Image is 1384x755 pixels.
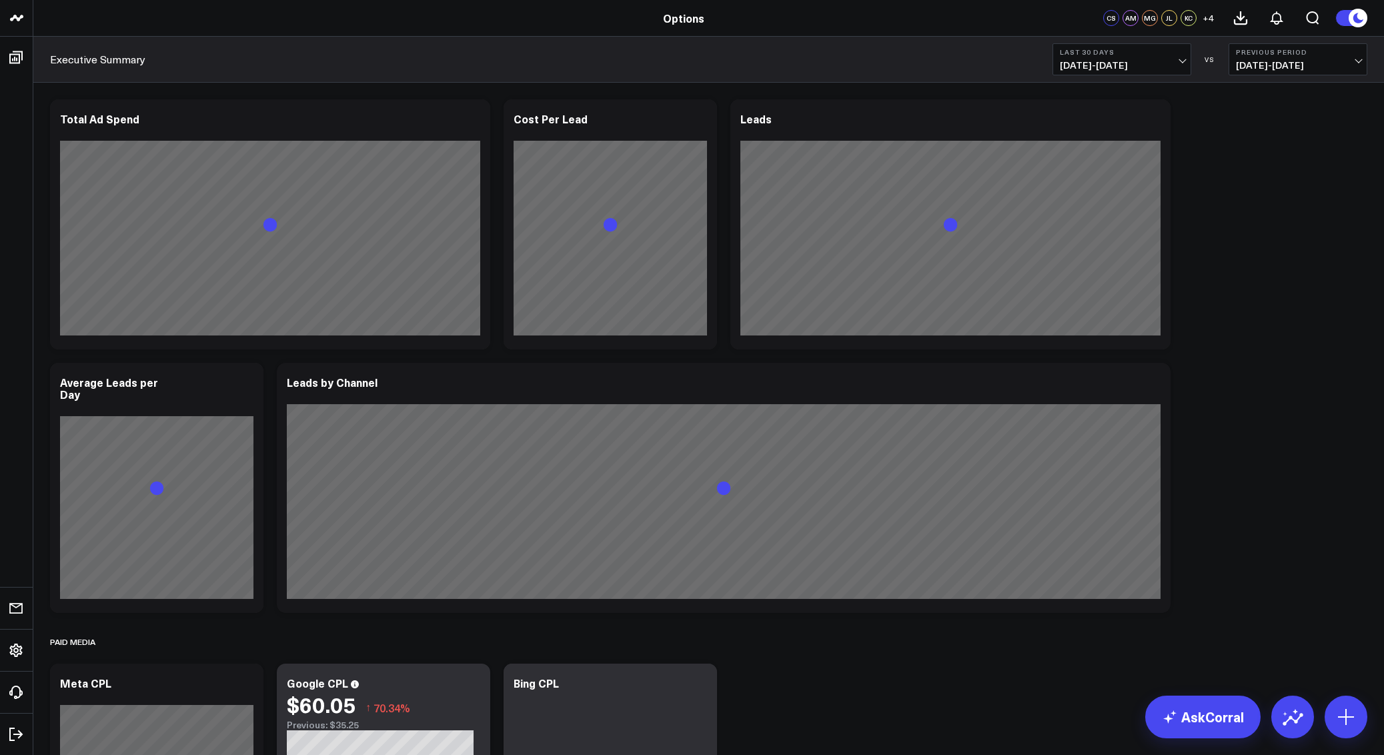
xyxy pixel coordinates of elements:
[374,700,410,715] span: 70.34%
[60,676,111,690] div: Meta CPL
[514,111,588,126] div: Cost Per Lead
[50,52,145,67] a: Executive Summary
[287,692,356,716] div: $60.05
[1142,10,1158,26] div: MG
[514,676,559,690] div: Bing CPL
[1229,43,1367,75] button: Previous Period[DATE]-[DATE]
[287,375,378,390] div: Leads by Channel
[1103,10,1119,26] div: CS
[1198,55,1222,63] div: VS
[1203,13,1214,23] span: + 4
[1181,10,1197,26] div: KC
[663,11,704,25] a: Options
[287,676,348,690] div: Google CPL
[1236,60,1360,71] span: [DATE] - [DATE]
[1060,48,1184,56] b: Last 30 Days
[60,375,158,402] div: Average Leads per Day
[1200,10,1216,26] button: +4
[1145,696,1261,738] a: AskCorral
[1053,43,1191,75] button: Last 30 Days[DATE]-[DATE]
[60,111,139,126] div: Total Ad Spend
[1060,60,1184,71] span: [DATE] - [DATE]
[50,626,95,657] div: Paid Media
[287,720,480,730] div: Previous: $35.25
[1236,48,1360,56] b: Previous Period
[1161,10,1177,26] div: JL
[1123,10,1139,26] div: AM
[366,699,371,716] span: ↑
[740,111,772,126] div: Leads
